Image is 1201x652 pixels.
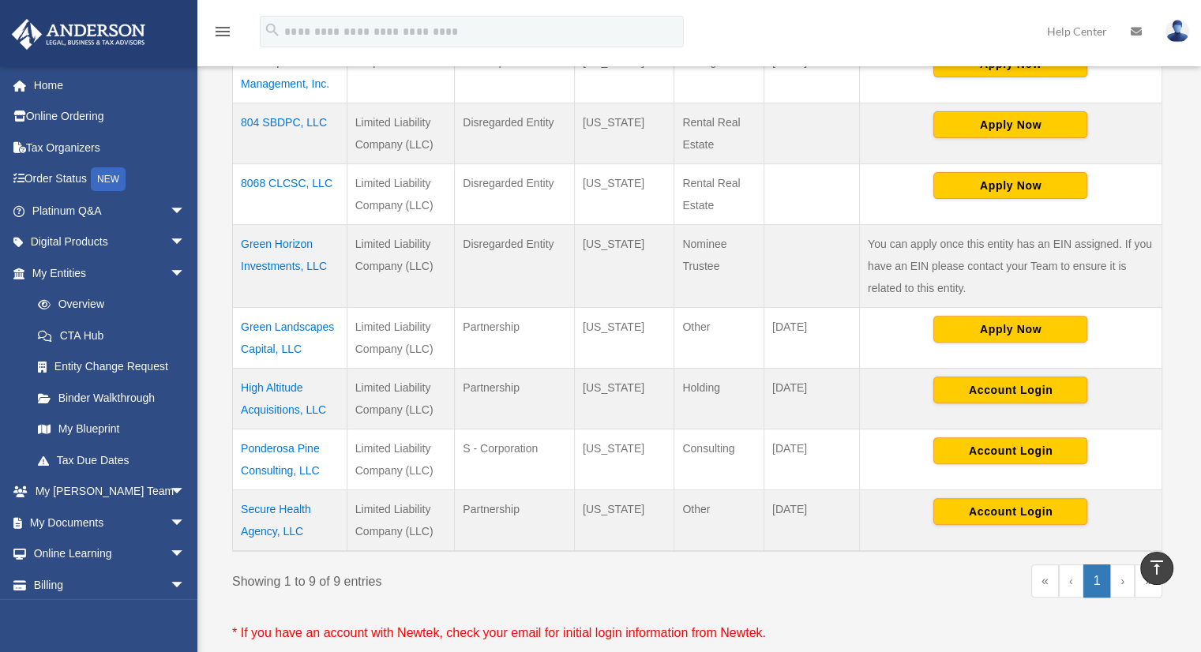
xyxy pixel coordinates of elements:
span: arrow_drop_down [170,476,201,508]
div: NEW [91,167,126,191]
a: Tax Due Dates [22,444,201,476]
a: Account Login [933,504,1087,517]
button: Account Login [933,498,1087,525]
td: Partnership [455,489,575,551]
a: Online Ordering [11,101,209,133]
a: Billingarrow_drop_down [11,569,209,601]
a: Last [1135,564,1162,598]
td: Partnership [455,368,575,429]
td: [US_STATE] [574,307,674,368]
td: Management [674,42,764,103]
a: Previous [1059,564,1083,598]
td: 8068 CLCSC, LLC [233,163,347,224]
td: [US_STATE] [574,489,674,551]
a: Account Login [933,383,1087,395]
a: Tax Organizers [11,132,209,163]
td: Limited Liability Company (LLC) [347,163,455,224]
button: Account Login [933,437,1087,464]
a: Overview [22,289,193,320]
td: Rental Real Estate [674,163,764,224]
td: [US_STATE] [574,429,674,489]
a: menu [213,28,232,41]
button: Apply Now [933,172,1087,199]
td: S - Corporation [455,429,575,489]
td: You can apply once this entity has an EIN assigned. If you have an EIN please contact your Team t... [859,224,1162,307]
i: search [264,21,281,39]
a: Online Learningarrow_drop_down [11,538,209,570]
td: 804 SBDPC, LLC [233,103,347,163]
a: My Entitiesarrow_drop_down [11,257,201,289]
td: Limited Liability Company (LLC) [347,368,455,429]
td: Limited Liability Company (LLC) [347,489,455,551]
a: Binder Walkthrough [22,382,201,414]
td: [US_STATE] [574,163,674,224]
span: arrow_drop_down [170,195,201,227]
td: High Altitude Acquisitions, LLC [233,368,347,429]
td: 719 Capital Management, Inc. [233,42,347,103]
a: Order StatusNEW [11,163,209,196]
td: Secure Health Agency, LLC [233,489,347,551]
td: [DATE] [764,368,859,429]
td: Limited Liability Company (LLC) [347,224,455,307]
a: Entity Change Request [22,351,201,383]
td: Limited Liability Company (LLC) [347,103,455,163]
td: [DATE] [764,489,859,551]
td: Other [674,489,764,551]
td: Ponderosa Pine Consulting, LLC [233,429,347,489]
td: [US_STATE] [574,368,674,429]
a: Account Login [933,444,1087,456]
a: My Documentsarrow_drop_down [11,507,209,538]
a: Digital Productsarrow_drop_down [11,227,209,258]
td: [US_STATE] [574,103,674,163]
td: Limited Liability Company (LLC) [347,429,455,489]
td: [DATE] [764,307,859,368]
button: Apply Now [933,111,1087,138]
img: Anderson Advisors Platinum Portal [7,19,150,50]
a: Next [1110,564,1135,598]
span: arrow_drop_down [170,227,201,259]
i: vertical_align_top [1147,558,1166,577]
a: First [1031,564,1059,598]
img: User Pic [1165,20,1189,43]
td: [DATE] [764,42,859,103]
td: Disregarded Entity [455,103,575,163]
button: Account Login [933,377,1087,403]
p: * If you have an account with Newtek, check your email for initial login information from Newtek. [232,622,1162,644]
a: My Blueprint [22,414,201,445]
td: Green Horizon Investments, LLC [233,224,347,307]
a: My [PERSON_NAME] Teamarrow_drop_down [11,476,209,508]
a: CTA Hub [22,320,201,351]
span: arrow_drop_down [170,538,201,571]
span: arrow_drop_down [170,507,201,539]
td: Holding [674,368,764,429]
td: Other [674,307,764,368]
div: Showing 1 to 9 of 9 entries [232,564,685,593]
td: Limited Liability Company (LLC) [347,307,455,368]
td: C - Corporation [455,42,575,103]
button: Apply Now [933,316,1087,343]
td: [US_STATE] [574,224,674,307]
span: arrow_drop_down [170,257,201,290]
a: Home [11,69,209,101]
span: arrow_drop_down [170,569,201,601]
td: Consulting [674,429,764,489]
td: Nominee Trustee [674,224,764,307]
a: vertical_align_top [1140,552,1173,585]
a: 1 [1083,564,1111,598]
td: Rental Real Estate [674,103,764,163]
td: Disregarded Entity [455,224,575,307]
a: Platinum Q&Aarrow_drop_down [11,195,209,227]
td: [DATE] [764,429,859,489]
td: [US_STATE] [574,42,674,103]
i: menu [213,22,232,41]
td: Partnership [455,307,575,368]
td: Disregarded Entity [455,163,575,224]
td: Corporation [347,42,455,103]
td: Green Landscapes Capital, LLC [233,307,347,368]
